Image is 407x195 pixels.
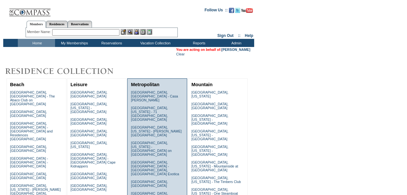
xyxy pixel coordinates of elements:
a: Beach [10,82,24,87]
a: [GEOGRAPHIC_DATA], [US_STATE] - Mountainside at [GEOGRAPHIC_DATA] [191,160,238,172]
td: Admin [217,39,254,47]
a: [GEOGRAPHIC_DATA], [GEOGRAPHIC_DATA] [131,180,168,188]
a: [GEOGRAPHIC_DATA], [US_STATE] - [GEOGRAPHIC_DATA] on [GEOGRAPHIC_DATA] [131,141,172,156]
a: [GEOGRAPHIC_DATA], [US_STATE] - [GEOGRAPHIC_DATA] [191,129,228,141]
img: Reservations [140,29,146,35]
img: b_edit.gif [121,29,126,35]
a: Residences [46,21,68,28]
a: [GEOGRAPHIC_DATA], [GEOGRAPHIC_DATA] [71,118,107,125]
a: [GEOGRAPHIC_DATA], [GEOGRAPHIC_DATA] [71,129,107,137]
a: Leisure [71,82,87,87]
a: Members [27,21,46,28]
a: [GEOGRAPHIC_DATA], [GEOGRAPHIC_DATA] - Casa [PERSON_NAME] [131,90,178,102]
a: [GEOGRAPHIC_DATA], [US_STATE] - The Timbers Club [191,176,241,184]
a: [GEOGRAPHIC_DATA], [GEOGRAPHIC_DATA] - [GEOGRAPHIC_DATA] and Residences [GEOGRAPHIC_DATA] [10,121,53,141]
img: Become our fan on Facebook [229,8,234,13]
img: Destinations by Exclusive Resorts [3,65,130,78]
img: b_calculator.gif [147,29,152,35]
img: Follow us on Twitter [235,8,240,13]
a: [GEOGRAPHIC_DATA], [US_STATE] - [GEOGRAPHIC_DATA] [191,145,228,156]
td: Follow Us :: [205,7,228,15]
a: [PERSON_NAME] [221,48,250,52]
td: Reservations [92,39,130,47]
a: [GEOGRAPHIC_DATA], [GEOGRAPHIC_DATA] [71,172,107,180]
a: [GEOGRAPHIC_DATA], [US_STATE] - 71 [GEOGRAPHIC_DATA], [GEOGRAPHIC_DATA] [131,106,168,121]
td: My Memberships [55,39,92,47]
a: [GEOGRAPHIC_DATA], [GEOGRAPHIC_DATA] [10,110,47,118]
a: Clear [176,52,185,56]
a: [GEOGRAPHIC_DATA], [US_STATE] - [PERSON_NAME][GEOGRAPHIC_DATA] [131,125,182,137]
a: [GEOGRAPHIC_DATA], [GEOGRAPHIC_DATA] - [GEOGRAPHIC_DATA], [GEOGRAPHIC_DATA] Exotica [131,160,179,176]
span: You are acting on behalf of: [176,48,250,52]
a: Mountain [191,82,212,87]
a: [GEOGRAPHIC_DATA], [US_STATE] - [GEOGRAPHIC_DATA] [71,102,107,114]
td: Vacation Collection [130,39,180,47]
a: Subscribe to our YouTube Channel [241,10,253,14]
img: View [127,29,133,35]
a: [GEOGRAPHIC_DATA], [GEOGRAPHIC_DATA] [10,172,47,180]
a: Help [245,33,253,38]
span: :: [238,33,241,38]
div: Member Name: [27,29,52,35]
a: Reservations [68,21,92,28]
a: [GEOGRAPHIC_DATA], [GEOGRAPHIC_DATA] [71,184,107,191]
img: Impersonate [134,29,139,35]
a: Become our fan on Facebook [229,10,234,14]
a: [GEOGRAPHIC_DATA], [GEOGRAPHIC_DATA] [71,90,107,98]
a: [GEOGRAPHIC_DATA], [GEOGRAPHIC_DATA] [191,102,228,110]
a: Follow us on Twitter [235,10,240,14]
a: Sign Out [217,33,233,38]
td: Reports [180,39,217,47]
img: Subscribe to our YouTube Channel [241,8,253,13]
a: [GEOGRAPHIC_DATA], [US_STATE] - [GEOGRAPHIC_DATA] [191,114,228,125]
a: [GEOGRAPHIC_DATA], [GEOGRAPHIC_DATA] [10,145,47,153]
a: [GEOGRAPHIC_DATA], [GEOGRAPHIC_DATA] - The Abaco Club on [GEOGRAPHIC_DATA] [10,90,55,106]
a: Metropolitan [131,82,159,87]
a: [GEOGRAPHIC_DATA] - [GEOGRAPHIC_DATA] - [GEOGRAPHIC_DATA] [10,156,48,168]
a: [GEOGRAPHIC_DATA], [US_STATE] [71,141,107,149]
a: [GEOGRAPHIC_DATA], [GEOGRAPHIC_DATA] - [GEOGRAPHIC_DATA] Cape Kidnappers [71,153,116,168]
td: Home [18,39,55,47]
a: [GEOGRAPHIC_DATA], [US_STATE] [191,90,228,98]
img: Compass Home [9,3,51,17]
